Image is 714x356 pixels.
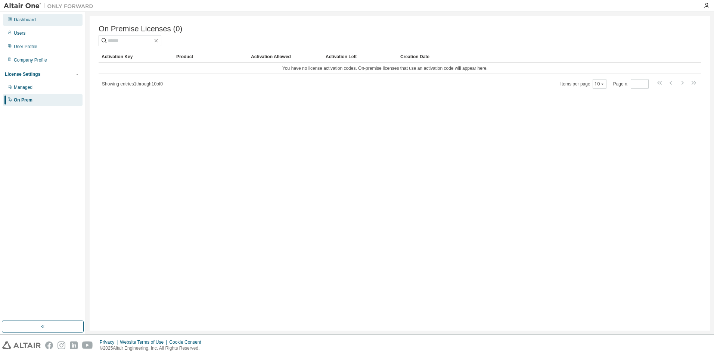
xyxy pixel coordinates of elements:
[176,51,245,63] div: Product
[70,341,78,349] img: linkedin.svg
[613,79,649,89] span: Page n.
[100,339,120,345] div: Privacy
[14,84,32,90] div: Managed
[251,51,320,63] div: Activation Allowed
[58,341,65,349] img: instagram.svg
[14,97,32,103] div: On Prem
[169,339,205,345] div: Cookie Consent
[82,341,93,349] img: youtube.svg
[100,345,206,352] p: © 2025 Altair Engineering, Inc. All Rights Reserved.
[400,51,668,63] div: Creation Date
[14,17,36,23] div: Dashboard
[14,57,47,63] div: Company Profile
[2,341,41,349] img: altair_logo.svg
[45,341,53,349] img: facebook.svg
[5,71,40,77] div: License Settings
[326,51,394,63] div: Activation Left
[99,25,182,33] span: On Premise Licenses (0)
[14,44,37,50] div: User Profile
[102,81,163,87] span: Showing entries 1 through 10 of 0
[99,63,671,74] td: You have no license activation codes. On-premise licenses that use an activation code will appear...
[595,81,605,87] button: 10
[102,51,170,63] div: Activation Key
[561,79,606,89] span: Items per page
[14,30,25,36] div: Users
[4,2,97,10] img: Altair One
[120,339,169,345] div: Website Terms of Use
